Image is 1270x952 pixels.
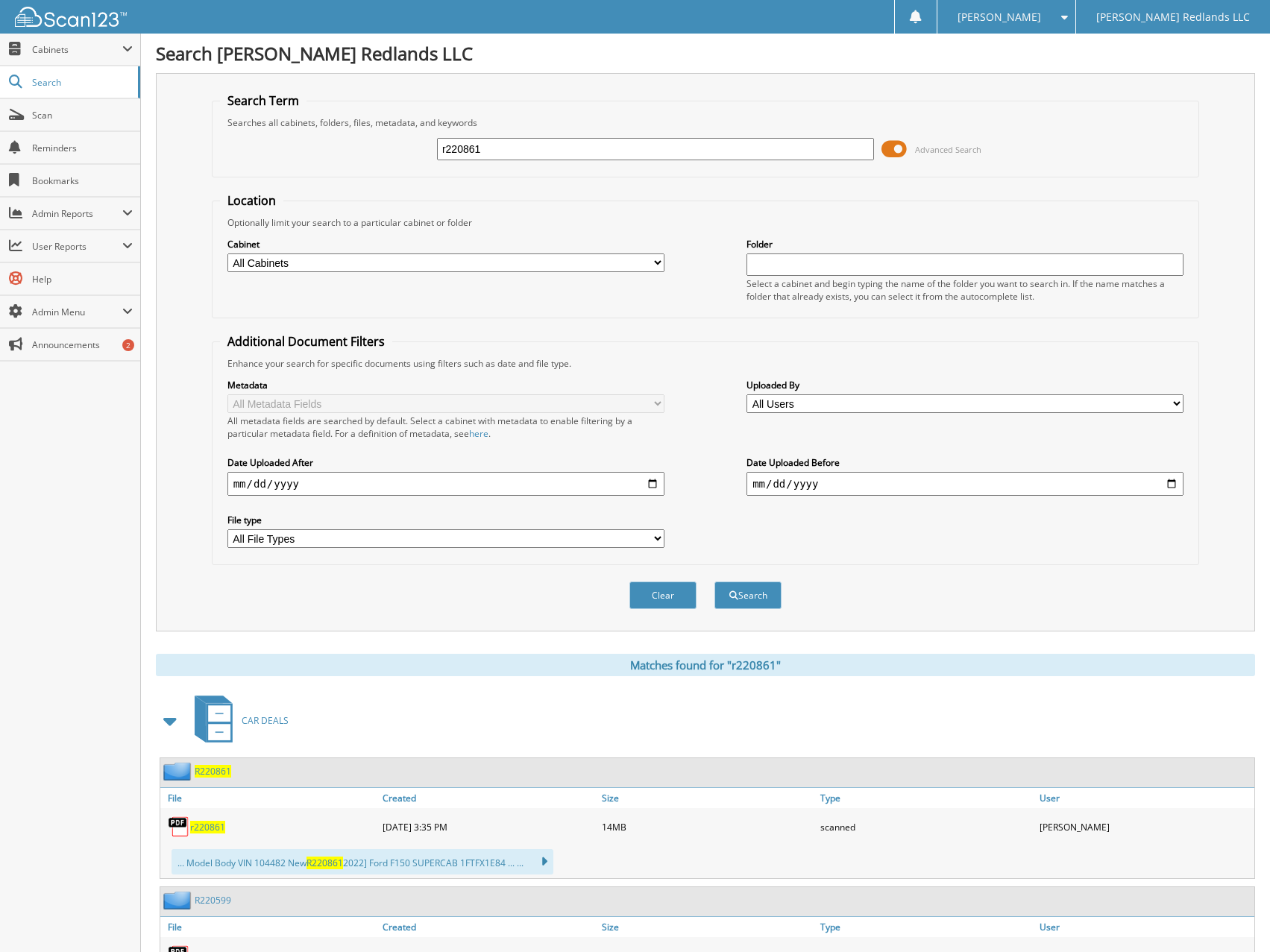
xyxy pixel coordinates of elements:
[746,277,1183,303] div: Select a cabinet and begin typing the name of the folder you want to search in. If the name match...
[15,7,127,27] img: scan123-logo-white.svg
[379,917,597,937] a: Created
[220,92,307,109] legend: Search Term
[598,917,817,937] a: Size
[817,788,1035,808] a: Type
[163,762,195,781] img: folder2.png
[379,812,597,842] div: [DATE] 3:35 PM
[32,174,133,187] span: Bookmarks
[746,456,1183,469] label: Date Uploaded Before
[1096,13,1250,22] span: [PERSON_NAME] Redlands LLC
[469,427,488,440] a: here
[1036,917,1254,937] a: User
[163,891,195,910] img: folder2.png
[598,812,817,842] div: 14MB
[242,714,289,727] span: CAR DEALS
[172,849,553,874] div: ... Model Body VIN 104482 New 2022] Ford F150 SUPERCAB 1FTFX1E84 ... ...
[746,379,1183,391] label: Uploaded By
[220,216,1192,229] div: Optionally limit your search to a particular cabinet or folder
[32,142,133,154] span: Reminders
[227,456,664,469] label: Date Uploaded After
[160,788,379,808] a: File
[122,339,134,351] div: 2
[156,41,1255,66] h1: Search [PERSON_NAME] Redlands LLC
[32,273,133,286] span: Help
[186,691,289,750] a: CAR DEALS
[817,917,1035,937] a: Type
[958,13,1041,22] span: [PERSON_NAME]
[32,306,122,318] span: Admin Menu
[714,581,782,609] button: Search
[220,333,392,350] legend: Additional Document Filters
[160,917,379,937] a: File
[746,472,1183,496] input: end
[220,116,1192,129] div: Searches all cabinets, folders, files, metadata, and keywords
[195,894,231,907] a: R220599
[190,821,225,833] a: r220861
[156,654,1255,676] div: Matches found for "r220861"
[32,338,133,351] span: Announcements
[379,788,597,808] a: Created
[629,581,697,609] button: Clear
[32,240,122,253] span: User Reports
[168,816,190,838] img: PDF.png
[746,238,1183,250] label: Folder
[307,857,343,869] span: R220861
[227,514,664,526] label: File type
[32,109,133,122] span: Scan
[227,238,664,250] label: Cabinet
[32,43,122,56] span: Cabinets
[227,414,664,440] div: All metadata fields are searched by default. Select a cabinet with metadata to enable filtering b...
[195,765,231,778] a: R220861
[1036,788,1254,808] a: User
[220,192,283,209] legend: Location
[598,788,817,808] a: Size
[817,812,1035,842] div: scanned
[915,144,981,155] span: Advanced Search
[227,379,664,391] label: Metadata
[227,472,664,496] input: start
[1036,812,1254,842] div: [PERSON_NAME]
[32,207,122,220] span: Admin Reports
[220,357,1192,370] div: Enhance your search for specific documents using filters such as date and file type.
[32,76,131,89] span: Search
